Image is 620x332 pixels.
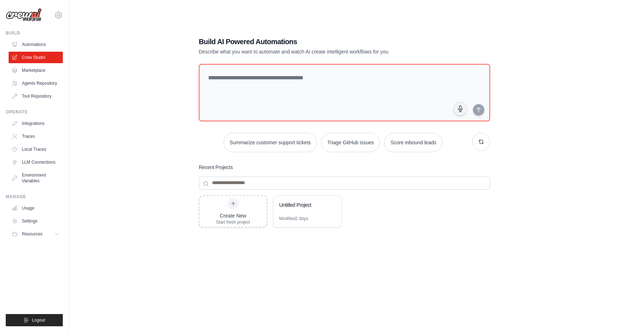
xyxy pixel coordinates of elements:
a: Tool Repository [9,90,63,102]
a: Settings [9,215,63,227]
a: Local Traces [9,144,63,155]
button: Get new suggestions [472,133,490,151]
button: Summarize customer support tickets [224,133,317,152]
a: Environment Variables [9,169,63,187]
a: LLM Connections [9,156,63,168]
a: Marketplace [9,65,63,76]
button: Logout [6,314,63,326]
div: Untitled Project [279,201,328,209]
div: Manage [6,194,63,200]
div: Build [6,30,63,36]
a: Usage [9,202,63,214]
button: Triage GitHub issues [321,133,380,152]
a: Crew Studio [9,52,63,63]
a: Agents Repository [9,78,63,89]
p: Describe what you want to automate and watch AI create intelligent workflows for you [199,48,440,55]
div: Modified 2 days [279,216,308,221]
a: Automations [9,39,63,50]
button: Score inbound leads [384,133,442,152]
span: Resources [22,231,42,237]
a: Traces [9,131,63,142]
span: Logout [32,317,45,323]
a: Integrations [9,118,63,129]
button: Click to speak your automation idea [454,102,467,116]
div: Start fresh project [216,219,250,225]
h1: Build AI Powered Automations [199,37,440,47]
button: Resources [9,228,63,240]
img: Logo [6,8,42,22]
div: Create New [216,212,250,219]
h3: Recent Projects [199,164,233,171]
div: Operate [6,109,63,115]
